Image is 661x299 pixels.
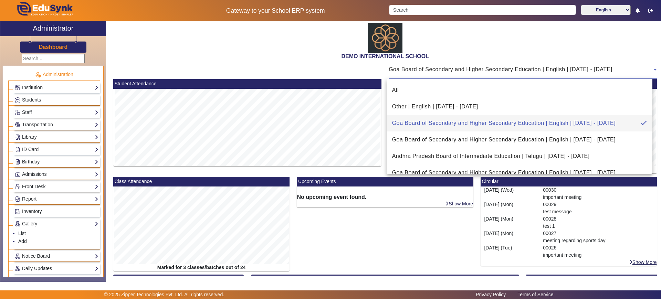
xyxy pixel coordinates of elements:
span: Other | English | [DATE] - [DATE] [392,103,478,111]
span: Andhra Pradesh Board of Intermediate Education | Telugu | [DATE] - [DATE] [392,152,590,160]
span: All [392,86,399,94]
span: Goa Board of Secondary and Higher Secondary Education | English | [DATE] - [DATE] [392,169,616,177]
span: Goa Board of Secondary and Higher Secondary Education | English | [DATE] - [DATE] [392,136,616,144]
span: Goa Board of Secondary and Higher Secondary Education | English | [DATE] - [DATE] [392,119,616,127]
